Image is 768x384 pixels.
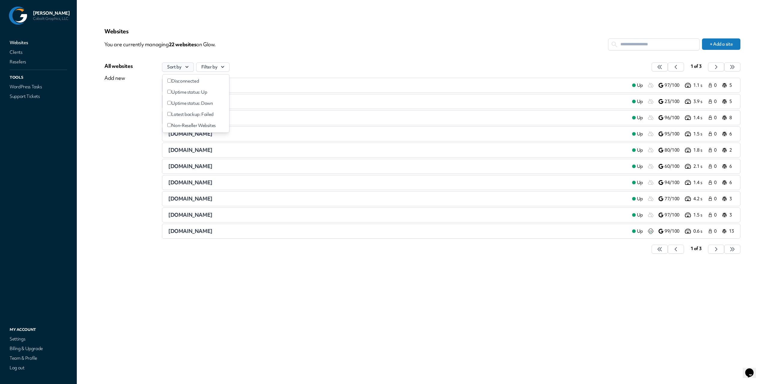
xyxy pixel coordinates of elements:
p: 1.5 s [693,131,708,137]
button: Sort by [162,62,194,72]
p: 1.8 s [693,147,708,153]
a: Settings [8,335,68,343]
p: 1.1 s [693,82,708,89]
span: Up [637,98,643,105]
span: Up [637,212,643,218]
p: 95/100 [664,131,684,137]
a: Support Tickets [8,92,68,101]
a: [DOMAIN_NAME] [168,163,627,170]
a: 97/100 1.5 s [658,211,708,219]
p: You are currently managing on Glow. [104,38,608,50]
span: Up [637,163,643,170]
span: 0 [714,131,718,137]
a: 0 [708,130,720,138]
p: 5 [729,98,734,105]
a: 0 [708,211,720,219]
a: Team & Profile [8,354,68,362]
iframe: chat widget [743,360,762,378]
a: Up [627,195,648,202]
div: Add new [104,74,133,82]
p: Websites [104,28,740,35]
a: Up [627,147,648,154]
a: WordPress Tasks [8,83,68,91]
a: 97/100 1.1 s [658,82,708,89]
a: Websites [8,38,68,47]
span: s [194,41,196,48]
a: 5 [722,98,734,105]
a: 77/100 4.2 s [658,195,708,202]
p: 3 [729,196,734,202]
a: Up [627,82,648,89]
span: 0 [714,147,718,153]
a: Non-Reseller Websites [163,120,229,131]
span: [DOMAIN_NAME] [168,195,212,202]
a: 80/100 1.8 s [658,147,708,154]
a: Disconnected [163,76,229,87]
span: 0 [714,163,718,170]
a: Up [627,130,648,138]
p: 6 [729,163,734,170]
span: [DOMAIN_NAME] [168,179,212,186]
a: 6 [722,179,734,186]
p: 1.4 s [693,115,708,121]
span: 0 [714,196,718,202]
a: Resellers [8,58,68,66]
p: Cobalt Graphics, LLC [33,16,70,21]
a: 0 [708,179,720,186]
p: 6 [729,131,734,137]
button: Filter by [196,62,230,72]
p: [PERSON_NAME] [33,10,70,16]
p: 2 [729,147,734,153]
p: 97/100 [664,82,684,89]
p: 94/100 [664,180,684,186]
a: 0 [708,228,720,235]
a: 13 [722,228,734,235]
span: Up [637,196,643,202]
a: [DOMAIN_NAME] [168,228,627,235]
span: Up [637,147,643,153]
span: 1 of 3 [691,246,702,252]
a: 2 [722,147,734,154]
a: 8 [722,114,734,121]
a: 0 [708,114,720,121]
div: All websites [104,62,133,70]
p: Tools [8,74,68,81]
span: [DOMAIN_NAME] [168,211,212,218]
a: 96/100 1.4 s [658,114,708,121]
a: [DOMAIN_NAME] [168,211,627,219]
p: 6 [729,180,734,186]
a: 0 [708,98,720,105]
a: 0 [708,82,720,89]
a: 3 [722,195,734,202]
a: [DOMAIN_NAME] [168,195,627,202]
a: [DOMAIN_NAME] [168,179,627,186]
p: 77/100 [664,196,684,202]
a: 0 [708,195,720,202]
a: Up [627,98,648,105]
span: [DOMAIN_NAME] [168,163,212,170]
a: Latest backup: Failed [163,109,229,120]
a: [DOMAIN_NAME] [168,114,627,121]
a: 60/100 2.1 s [658,163,708,170]
span: [DOMAIN_NAME] [168,130,212,137]
a: Up [627,114,648,121]
p: 23/100 [664,98,684,105]
a: [DOMAIN_NAME] [168,130,627,138]
span: 0 [714,180,718,186]
span: 0 [714,115,718,121]
a: Clients [8,48,68,56]
a: Uptime status: Up [163,87,229,98]
a: [DOMAIN_NAME] [168,147,627,154]
p: 97/100 [664,212,684,218]
a: Up [627,179,648,186]
a: 0 [708,147,720,154]
a: 94/100 1.4 s [658,179,708,186]
span: 0 [714,228,718,234]
a: Up [627,228,648,235]
a: 3 [722,211,734,219]
p: 1.4 s [693,180,708,186]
